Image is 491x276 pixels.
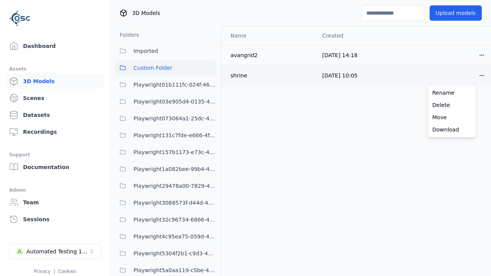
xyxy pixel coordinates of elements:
[429,123,475,136] a: Download
[429,99,475,111] a: Delete
[429,111,475,123] a: Move
[429,87,475,99] a: Rename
